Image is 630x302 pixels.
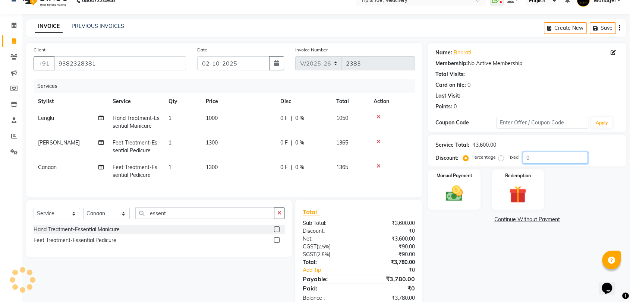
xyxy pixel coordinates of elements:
[336,139,348,146] span: 1365
[295,163,304,171] span: 0 %
[359,274,421,283] div: ₹3,780.00
[34,47,45,53] label: Client
[164,93,201,110] th: Qty
[297,266,369,274] a: Add Tip
[297,274,359,283] div: Payable:
[34,56,54,70] button: +91
[168,115,171,121] span: 1
[34,79,420,93] div: Services
[435,60,619,67] div: No Active Membership
[303,208,320,216] span: Total
[318,244,329,249] span: 2.5%
[435,60,468,67] div: Membership:
[197,47,207,53] label: Date
[297,294,359,302] div: Balance :
[440,184,468,203] img: _cash.svg
[291,163,292,171] span: |
[435,49,452,57] div: Name:
[297,219,359,227] div: Sub Total:
[206,139,218,146] span: 1300
[108,93,164,110] th: Service
[590,22,616,34] button: Save
[504,184,532,205] img: _gift.svg
[201,93,276,110] th: Price
[297,243,359,251] div: ( )
[336,115,348,121] span: 1050
[544,22,587,34] button: Create New
[435,154,459,162] div: Discount:
[369,266,420,274] div: ₹0
[336,164,348,171] span: 1365
[135,207,274,219] input: Search or Scan
[435,81,466,89] div: Card on file:
[467,81,470,89] div: 0
[297,258,359,266] div: Total:
[280,163,288,171] span: 0 F
[38,164,57,171] span: Canaan
[34,226,120,233] div: Hand Treatment-Essential Manicure
[295,47,328,53] label: Invoice Number
[359,251,421,258] div: ₹90.00
[303,251,316,258] span: SGST
[297,227,359,235] div: Discount:
[38,115,54,121] span: Lenglu
[454,49,471,57] a: Bharati
[599,272,623,295] iframe: chat widget
[505,172,530,179] label: Redemption
[359,219,421,227] div: ₹3,600.00
[168,139,171,146] span: 1
[435,92,460,100] div: Last Visit:
[454,103,457,111] div: 0
[297,235,359,243] div: Net:
[507,154,518,160] label: Fixed
[318,251,329,257] span: 2.5%
[369,93,415,110] th: Action
[359,235,421,243] div: ₹3,600.00
[168,164,171,171] span: 1
[435,103,452,111] div: Points:
[291,114,292,122] span: |
[591,117,612,128] button: Apply
[303,243,316,250] span: CGST
[297,284,359,293] div: Paid:
[435,70,465,78] div: Total Visits:
[280,139,288,147] span: 0 F
[462,92,464,100] div: -
[291,139,292,147] span: |
[429,216,625,223] a: Continue Without Payment
[276,93,332,110] th: Disc
[359,243,421,251] div: ₹90.00
[38,139,80,146] span: [PERSON_NAME]
[206,115,218,121] span: 1000
[472,141,496,149] div: ₹3,600.00
[34,93,108,110] th: Stylist
[359,284,421,293] div: ₹0
[206,164,218,171] span: 1300
[359,258,421,266] div: ₹3,780.00
[435,119,497,127] div: Coupon Code
[113,115,160,129] span: Hand Treatment-Essential Manicure
[435,141,469,149] div: Service Total:
[54,56,186,70] input: Search by Name/Mobile/Email/Code
[295,114,304,122] span: 0 %
[359,227,421,235] div: ₹0
[280,114,288,122] span: 0 F
[332,93,369,110] th: Total
[295,139,304,147] span: 0 %
[34,236,116,244] div: Feet Treatment-Essential Pedicure
[297,251,359,258] div: ( )
[72,23,124,29] a: PREVIOUS INVOICES
[113,164,157,178] span: Feet Treatment-Essential Pedicure
[437,172,472,179] label: Manual Payment
[35,20,63,33] a: INVOICE
[497,117,588,128] input: Enter Offer / Coupon Code
[472,154,495,160] label: Percentage
[359,294,421,302] div: ₹3,780.00
[113,139,157,154] span: Feet Treatment-Essential Pedicure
